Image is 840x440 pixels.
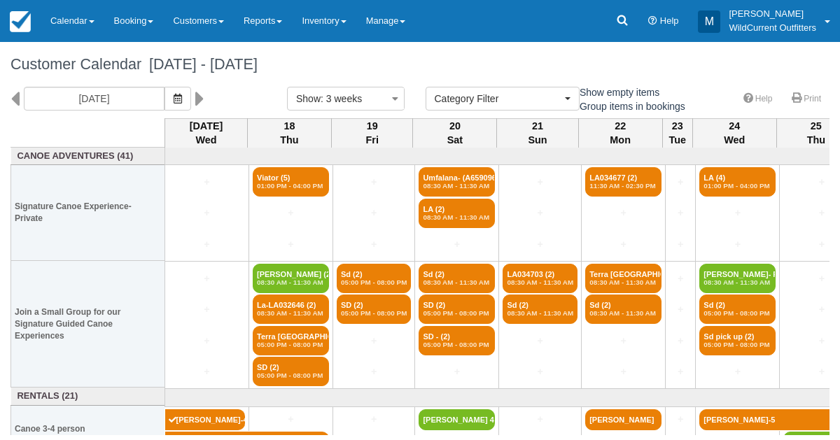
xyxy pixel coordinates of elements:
[253,357,329,386] a: SD (2)05:00 PM - 08:00 PM
[257,341,325,349] em: 05:00 PM - 08:00 PM
[11,261,165,388] th: Join a Small Group for our Signature Guided Canoe Experiences
[337,237,411,252] a: +
[703,341,771,349] em: 05:00 PM - 08:00 PM
[669,175,692,190] a: +
[257,278,325,287] em: 08:30 AM - 11:30 AM
[169,206,245,220] a: +
[669,412,692,427] a: +
[165,118,248,148] th: [DATE] Wed
[669,364,692,379] a: +
[257,182,325,190] em: 01:00 PM - 04:00 PM
[669,271,692,286] a: +
[699,167,776,197] a: LA (4)01:00 PM - 04:00 PM
[503,237,577,252] a: +
[507,278,573,287] em: 08:30 AM - 11:30 AM
[589,182,657,190] em: 11:30 AM - 02:30 PM
[10,11,31,32] img: checkfront-main-nav-mini-logo.png
[419,364,495,379] a: +
[423,278,491,287] em: 08:30 AM - 11:30 AM
[337,412,411,427] a: +
[321,93,362,104] span: : 3 weeks
[169,237,245,252] a: +
[247,118,331,148] th: 18 Thu
[169,271,245,286] a: +
[337,264,411,293] a: Sd (2)05:00 PM - 08:00 PM
[699,206,776,220] a: +
[423,341,491,349] em: 05:00 PM - 08:00 PM
[11,165,165,261] th: Signature Canoe Experience- Private
[699,294,776,324] a: Sd (2)05:00 PM - 08:00 PM
[341,309,407,318] em: 05:00 PM - 08:00 PM
[337,364,411,379] a: +
[419,167,495,197] a: Umfalana- (A659096) (2)08:30 AM - 11:30 AM
[15,150,162,163] a: Canoe Adventures (41)
[729,21,816,35] p: WildCurrent Outfitters
[563,82,668,103] label: Show empty items
[703,278,771,287] em: 08:30 AM - 11:30 AM
[585,167,661,197] a: LA034677 (2)11:30 AM - 02:30 PM
[141,55,258,73] span: [DATE] - [DATE]
[253,326,329,355] a: Terra [GEOGRAPHIC_DATA]- Naïma (2)05:00 PM - 08:00 PM
[585,264,661,293] a: Terra [GEOGRAPHIC_DATA] - SCALA08:30 AM - 11:30 AM
[503,412,577,427] a: +
[15,390,162,403] a: Rentals (21)
[10,56,829,73] h1: Customer Calendar
[287,87,405,111] button: Show: 3 weeks
[503,334,577,348] a: +
[419,409,495,430] a: [PERSON_NAME] 4
[253,294,329,324] a: La-LA032646 (2)08:30 AM - 11:30 AM
[563,101,696,111] span: Group items in bookings
[253,412,329,427] a: +
[503,175,577,190] a: +
[497,118,578,148] th: 21 Sun
[585,237,661,252] a: +
[253,237,329,252] a: +
[169,334,245,348] a: +
[331,118,412,148] th: 19 Fri
[337,294,411,324] a: SD (2)05:00 PM - 08:00 PM
[413,118,497,148] th: 20 Sat
[692,118,776,148] th: 24 Wed
[669,237,692,252] a: +
[507,309,573,318] em: 08:30 AM - 11:30 AM
[341,278,407,287] em: 05:00 PM - 08:00 PM
[578,118,662,148] th: 22 Mon
[503,264,577,293] a: LA034703 (2)08:30 AM - 11:30 AM
[703,309,771,318] em: 05:00 PM - 08:00 PM
[419,199,495,228] a: LA (2)08:30 AM - 11:30 AM
[423,309,491,318] em: 05:00 PM - 08:00 PM
[585,409,661,430] a: [PERSON_NAME]
[563,96,694,117] label: Group items in bookings
[585,364,661,379] a: +
[169,364,245,379] a: +
[503,294,577,324] a: Sd (2)08:30 AM - 11:30 AM
[419,264,495,293] a: Sd (2)08:30 AM - 11:30 AM
[735,89,781,109] a: Help
[585,206,661,220] a: +
[662,118,692,148] th: 23 Tue
[698,10,720,33] div: M
[585,294,661,324] a: Sd (2)08:30 AM - 11:30 AM
[435,92,561,106] span: Category Filter
[337,206,411,220] a: +
[589,309,657,318] em: 08:30 AM - 11:30 AM
[699,264,776,293] a: [PERSON_NAME]- Pick up (2)08:30 AM - 11:30 AM
[699,364,776,379] a: +
[699,326,776,355] a: Sd pick up (2)05:00 PM - 08:00 PM
[669,302,692,317] a: +
[703,182,771,190] em: 01:00 PM - 04:00 PM
[669,334,692,348] a: +
[419,237,495,252] a: +
[585,334,661,348] a: +
[257,371,325,380] em: 05:00 PM - 08:00 PM
[419,326,495,355] a: SD - (2)05:00 PM - 08:00 PM
[423,213,491,222] em: 08:30 AM - 11:30 AM
[503,206,577,220] a: +
[563,87,671,97] span: Show empty items
[253,206,329,220] a: +
[419,294,495,324] a: SD (2)05:00 PM - 08:00 PM
[337,334,411,348] a: +
[169,302,245,317] a: +
[253,264,329,293] a: [PERSON_NAME] (2)08:30 AM - 11:30 AM
[669,206,692,220] a: +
